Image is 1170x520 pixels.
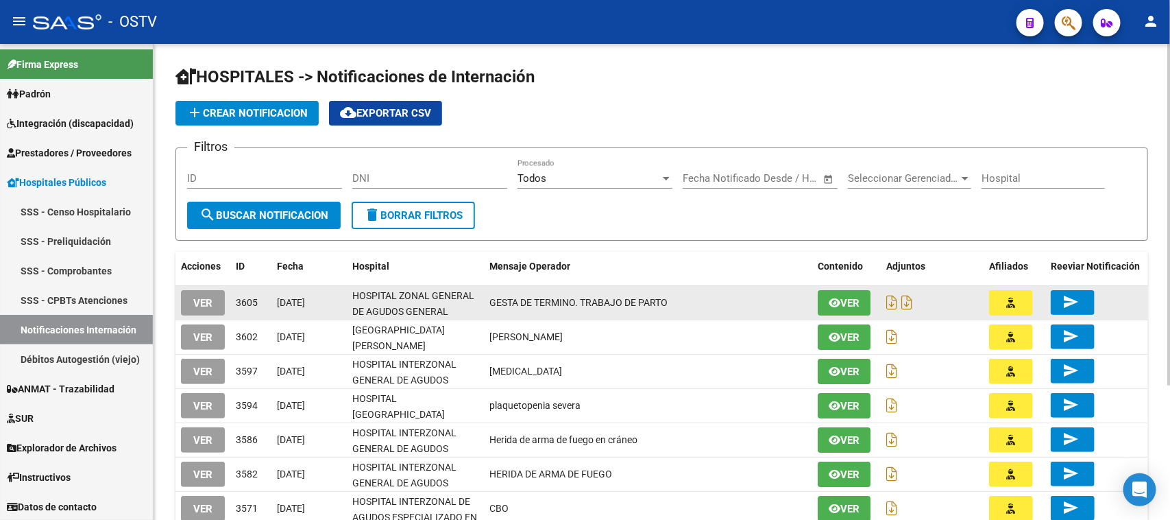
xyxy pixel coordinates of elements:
span: VER [193,297,212,309]
span: 3594 [236,400,258,411]
button: Ver [818,290,870,316]
mat-icon: person [1143,13,1159,29]
mat-icon: send [1062,328,1079,344]
span: 3571 [236,503,258,514]
span: HOSPITAL INTERZONAL GENERAL DE AGUDOS [PERSON_NAME] [352,359,456,401]
mat-icon: search [199,206,216,223]
mat-icon: send [1062,431,1079,447]
div: [DATE] [277,398,341,414]
div: [DATE] [277,329,341,345]
button: Ver [818,427,870,453]
span: Reeviar Notificación [1051,261,1140,272]
datatable-header-cell: ID [230,252,271,281]
span: HOSPITALES -> Notificaciones de Internación [175,67,535,86]
input: Start date [683,172,727,185]
span: VER [193,434,212,447]
span: Explorador de Archivos [7,440,117,456]
button: Ver [818,462,870,487]
span: Ver [840,331,860,344]
mat-icon: add [186,104,203,121]
span: COLECISTITIS [489,366,562,377]
span: Crear Notificacion [186,107,308,119]
span: Todos [517,172,546,185]
button: Ver [818,359,870,384]
span: VER [193,469,212,481]
datatable-header-cell: Mensaje Operador [484,252,812,281]
span: VER [193,366,212,378]
button: VER [181,290,225,316]
span: 3597 [236,366,258,377]
div: [DATE] [277,295,341,311]
span: Contenido [818,261,863,272]
span: [GEOGRAPHIC_DATA][PERSON_NAME] [352,324,445,351]
h3: Filtros [187,137,234,156]
mat-icon: send [1062,499,1079,516]
button: VER [181,393,225,418]
span: Buscar Notificacion [199,209,328,222]
span: Ver [840,297,860,309]
mat-icon: send [1062,362,1079,379]
span: 3586 [236,434,258,445]
span: ANMAT - Trazabilidad [7,381,114,397]
span: ID [236,261,245,272]
span: Exportar CSV [340,107,431,119]
span: CBO [489,503,509,514]
span: HERIDA DE ARMA DE FUEGO [489,469,612,480]
span: Datos de contacto [7,499,97,515]
div: [DATE] [277,364,341,379]
span: - OSTV [108,7,157,37]
div: Open Intercom Messenger [1123,473,1156,506]
span: Firma Express [7,57,78,72]
mat-icon: send [1062,397,1079,413]
span: Instructivos [7,470,71,485]
span: Adjuntos [886,261,925,272]
button: Open calendar [821,172,837,187]
span: Acciones [181,261,221,272]
span: Ver [840,503,860,515]
datatable-header-cell: Reeviar Notificación [1045,252,1148,281]
input: End date [740,172,806,185]
span: 3605 [236,297,258,308]
mat-icon: send [1062,465,1079,482]
button: Buscar Notificacion [187,202,341,229]
span: Ver [840,434,860,447]
span: Herida de arma de fuego en cráneo [489,434,637,445]
button: Exportar CSV [329,101,442,126]
span: VER [193,503,212,515]
span: HOSPITAL INTERZONAL GENERAL DE AGUDOS [PERSON_NAME] [352,462,456,504]
datatable-header-cell: Contenido [812,252,881,281]
span: Ver [840,400,860,412]
div: [DATE] [277,466,341,482]
mat-icon: delete [364,206,380,223]
mat-icon: cloud_download [340,104,356,121]
span: Seleccionar Gerenciador [848,172,959,185]
span: Ver [840,469,860,481]
span: HOSPITAL INTERZONAL GENERAL DE AGUDOS [PERSON_NAME] [352,427,456,470]
datatable-header-cell: Acciones [175,252,230,281]
span: Ver [840,366,860,378]
span: Mensaje Operador [489,261,570,272]
span: Hospital [352,261,389,272]
button: VER [181,324,225,350]
span: 3602 [236,331,258,342]
span: Hospitales Públicos [7,175,106,190]
span: HOSPITAL [GEOGRAPHIC_DATA][PERSON_NAME] [352,393,445,436]
span: Padrón [7,86,51,102]
datatable-header-cell: Fecha [271,252,347,281]
button: Ver [818,393,870,418]
span: T. DE COLON [489,331,563,342]
button: Crear Notificacion [175,101,319,126]
span: plaquetopenia severa [489,400,581,411]
span: GESTA DE TERMINO. TRABAJO DE PARTO [489,297,668,308]
span: 3582 [236,469,258,480]
div: [DATE] [277,501,341,517]
span: Borrar Filtros [364,209,463,222]
button: VER [181,427,225,453]
span: Fecha [277,261,304,272]
datatable-header-cell: Hospital [347,252,484,281]
span: Integración (discapacidad) [7,116,134,131]
span: VER [193,400,212,412]
button: Ver [818,324,870,350]
span: Afiliados [989,261,1028,272]
div: [DATE] [277,432,341,448]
